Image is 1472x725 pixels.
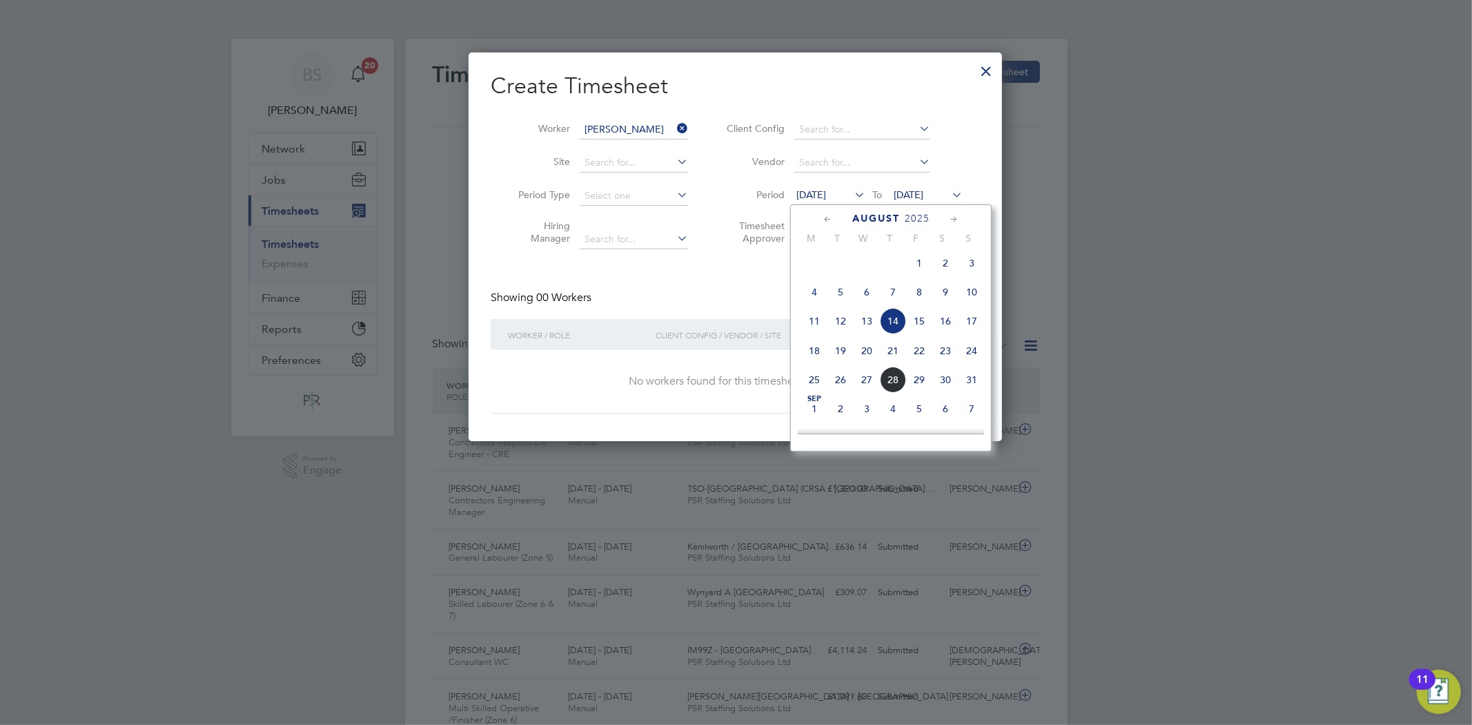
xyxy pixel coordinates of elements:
[827,367,854,393] span: 26
[906,279,932,305] span: 8
[723,122,785,135] label: Client Config
[959,425,985,451] span: 14
[868,186,886,204] span: To
[801,425,827,451] span: 8
[827,425,854,451] span: 9
[580,120,688,139] input: Search for...
[959,396,985,422] span: 7
[906,308,932,334] span: 15
[827,396,854,422] span: 2
[854,279,880,305] span: 6
[801,396,827,422] span: 1
[824,232,850,244] span: T
[932,250,959,276] span: 2
[959,367,985,393] span: 31
[932,338,959,364] span: 23
[801,396,827,403] span: Sep
[880,308,906,334] span: 14
[508,188,570,201] label: Period Type
[932,279,959,305] span: 9
[796,188,826,201] span: [DATE]
[854,425,880,451] span: 10
[504,374,966,389] div: No workers found for this timesheet period.
[906,367,932,393] span: 29
[932,396,959,422] span: 6
[508,220,570,244] label: Hiring Manager
[876,232,903,244] span: T
[906,338,932,364] span: 22
[850,232,876,244] span: W
[880,396,906,422] span: 4
[959,308,985,334] span: 17
[794,120,930,139] input: Search for...
[854,396,880,422] span: 3
[894,188,923,201] span: [DATE]
[929,232,955,244] span: S
[906,425,932,451] span: 12
[580,230,688,249] input: Search for...
[580,186,688,206] input: Select one
[580,153,688,173] input: Search for...
[932,367,959,393] span: 30
[880,338,906,364] span: 21
[932,308,959,334] span: 16
[905,213,930,224] span: 2025
[723,155,785,168] label: Vendor
[932,425,959,451] span: 13
[801,279,827,305] span: 4
[852,213,900,224] span: August
[827,338,854,364] span: 19
[854,308,880,334] span: 13
[798,232,824,244] span: M
[504,319,652,351] div: Worker / Role
[827,308,854,334] span: 12
[491,72,980,101] h2: Create Timesheet
[801,308,827,334] span: 11
[801,338,827,364] span: 18
[827,279,854,305] span: 5
[1417,670,1461,714] button: Open Resource Center, 11 new notifications
[508,122,570,135] label: Worker
[959,250,985,276] span: 3
[491,291,594,305] div: Showing
[880,279,906,305] span: 7
[959,279,985,305] span: 10
[536,291,591,304] span: 00 Workers
[903,232,929,244] span: F
[906,250,932,276] span: 1
[906,396,932,422] span: 5
[880,425,906,451] span: 11
[1416,679,1429,697] div: 11
[508,155,570,168] label: Site
[854,338,880,364] span: 20
[959,338,985,364] span: 24
[652,319,874,351] div: Client Config / Vendor / Site
[723,188,785,201] label: Period
[801,367,827,393] span: 25
[880,367,906,393] span: 28
[794,153,930,173] input: Search for...
[854,367,880,393] span: 27
[955,232,981,244] span: S
[723,220,785,244] label: Timesheet Approver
